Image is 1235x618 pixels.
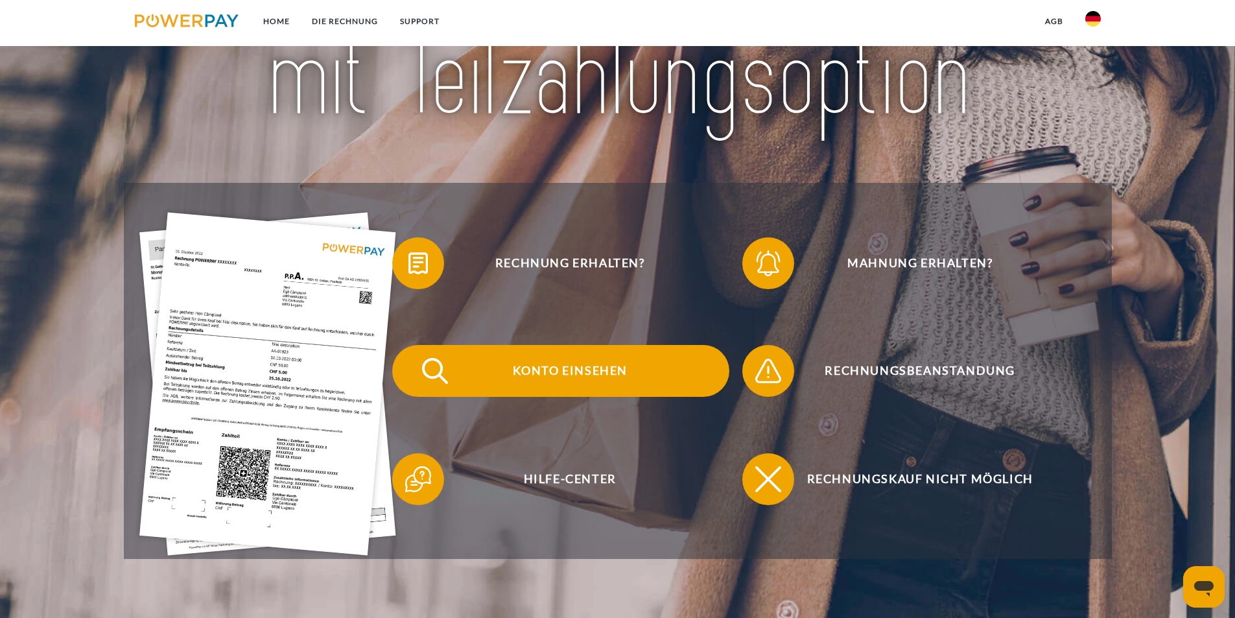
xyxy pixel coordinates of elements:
a: Home [252,10,301,33]
a: agb [1034,10,1074,33]
span: Rechnung erhalten? [411,237,729,289]
button: Rechnung erhalten? [392,237,729,289]
a: SUPPORT [389,10,451,33]
button: Mahnung erhalten? [742,237,1079,289]
img: qb_bell.svg [752,247,784,279]
iframe: Schaltfläche zum Öffnen des Messaging-Fensters [1183,566,1225,608]
span: Konto einsehen [411,345,729,397]
img: qb_close.svg [752,463,784,495]
span: Rechnungsbeanstandung [761,345,1079,397]
button: Hilfe-Center [392,453,729,505]
span: Hilfe-Center [411,453,729,505]
button: Rechnungskauf nicht möglich [742,453,1079,505]
img: de [1085,11,1101,27]
img: logo-powerpay.svg [135,14,239,27]
span: Rechnungskauf nicht möglich [761,453,1079,505]
img: single_invoice_powerpay_de.jpg [139,213,396,556]
a: DIE RECHNUNG [301,10,389,33]
img: qb_warning.svg [752,355,784,387]
img: qb_help.svg [402,463,434,495]
button: Rechnungsbeanstandung [742,345,1079,397]
button: Konto einsehen [392,345,729,397]
span: Mahnung erhalten? [761,237,1079,289]
img: qb_search.svg [419,355,451,387]
img: qb_bill.svg [402,247,434,279]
